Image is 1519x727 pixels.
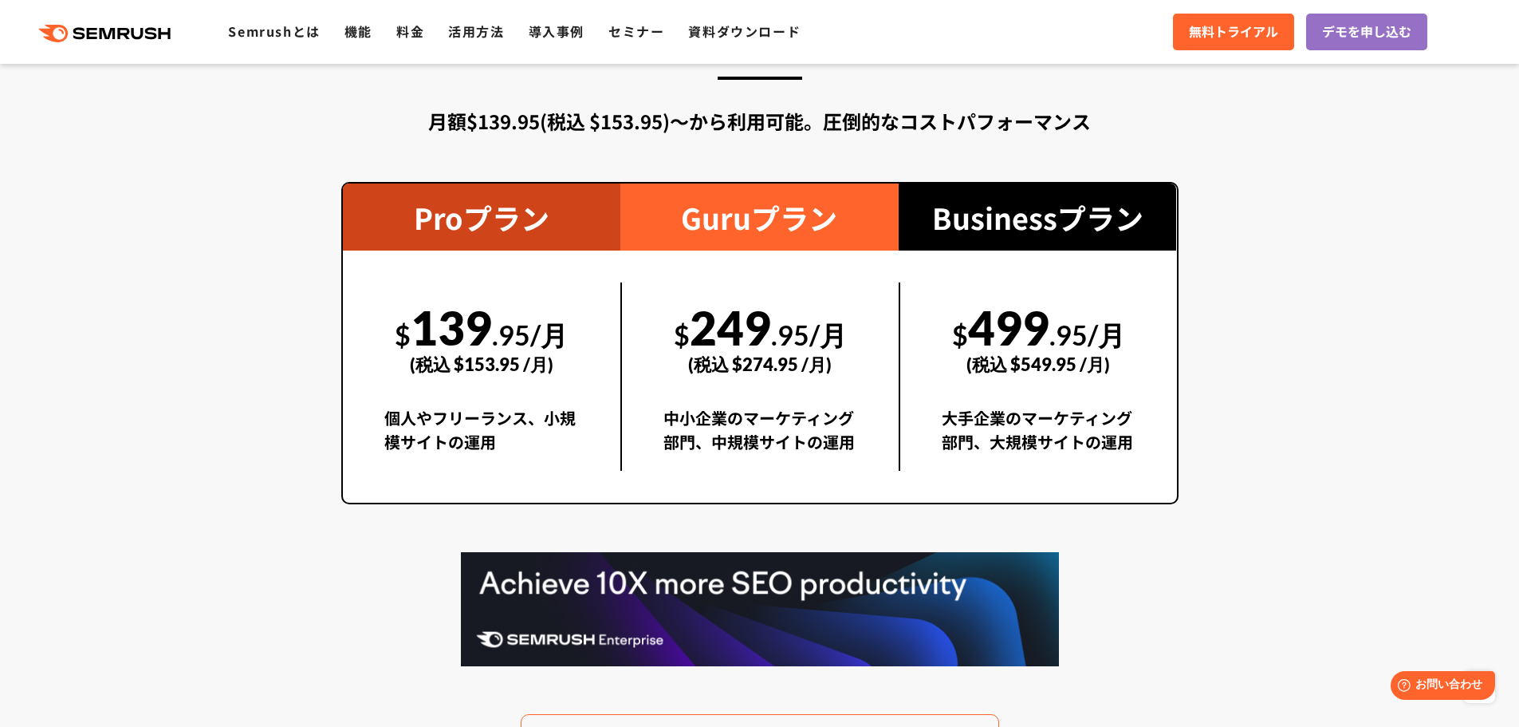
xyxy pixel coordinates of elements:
a: 資料ダウンロード [688,22,801,41]
div: Businessプラン [899,184,1177,251]
a: 活用方法 [448,22,504,41]
div: (税込 $153.95 /月) [384,336,580,393]
div: 大手企業のマーケティング部門、大規模サイトの運用 [942,406,1135,471]
a: 導入事例 [529,22,584,41]
a: セミナー [608,22,664,41]
div: 249 [663,283,857,393]
div: 中小企業のマーケティング部門、中規模サイトの運用 [663,406,857,471]
span: .95/月 [771,318,847,351]
a: デモを申し込む [1306,14,1427,50]
span: $ [952,318,968,351]
a: Semrushとは [228,22,320,41]
span: $ [674,318,690,351]
div: (税込 $274.95 /月) [663,336,857,393]
div: 139 [384,283,580,393]
div: Guruプラン [620,184,899,251]
span: .95/月 [1049,318,1125,351]
span: .95/月 [492,318,568,351]
div: 月額$139.95(税込 $153.95)〜から利用可能。圧倒的なコストパフォーマンス [341,107,1179,136]
span: $ [395,318,411,351]
div: 個人やフリーランス、小規模サイトの運用 [384,406,580,471]
span: 無料トライアル [1189,22,1278,42]
iframe: Help widget launcher [1377,665,1501,709]
div: (税込 $549.95 /月) [942,336,1135,393]
span: デモを申し込む [1322,22,1411,42]
div: Proプラン [343,184,621,251]
a: 無料トライアル [1173,14,1294,50]
a: 料金 [396,22,424,41]
a: 機能 [344,22,372,41]
div: 499 [942,283,1135,393]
